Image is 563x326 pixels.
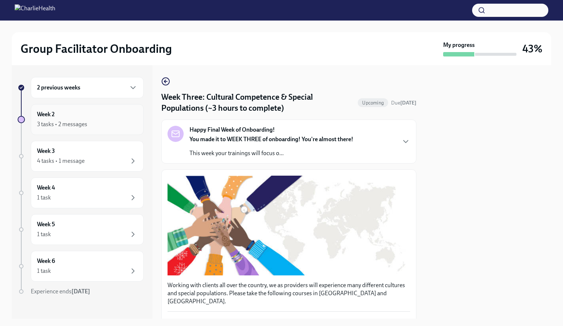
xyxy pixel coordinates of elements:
strong: Happy Final Week of Onboarding! [189,126,275,134]
div: 4 tasks • 1 message [37,157,85,165]
span: September 23rd, 2025 09:00 [391,99,416,106]
button: Zoom image [168,176,410,275]
h2: Group Facilitator Onboarding [21,41,172,56]
h6: 2 previous weeks [37,84,80,92]
h6: Week 6 [37,257,55,265]
div: 2 previous weeks [31,77,144,98]
img: CharlieHealth [15,4,55,16]
p: This week your trainings will focus o... [189,149,353,157]
h6: Week 2 [37,110,55,118]
div: 1 task [37,267,51,275]
p: Working with clients all over the country, we as providers will experience many different culture... [168,281,410,305]
h6: Week 5 [37,220,55,228]
a: Week 34 tasks • 1 message [18,141,144,172]
strong: My progress [443,41,475,49]
span: Due [391,100,416,106]
strong: [DATE] [400,100,416,106]
strong: [DATE] [71,288,90,295]
div: 1 task [37,194,51,202]
a: Week 61 task [18,251,144,282]
span: Experience ends [31,288,90,295]
a: Week 51 task [18,214,144,245]
div: 3 tasks • 2 messages [37,120,87,128]
h6: Week 3 [37,147,55,155]
h4: Week Three: Cultural Competence & Special Populations (~3 hours to complete) [161,92,355,114]
span: Upcoming [358,100,388,106]
strong: You made it to WEEK THREE of onboarding! You're almost there! [189,136,353,143]
div: 1 task [37,230,51,238]
a: Week 41 task [18,177,144,208]
h3: 43% [522,42,542,55]
a: Week 23 tasks • 2 messages [18,104,144,135]
h6: Week 4 [37,184,55,192]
